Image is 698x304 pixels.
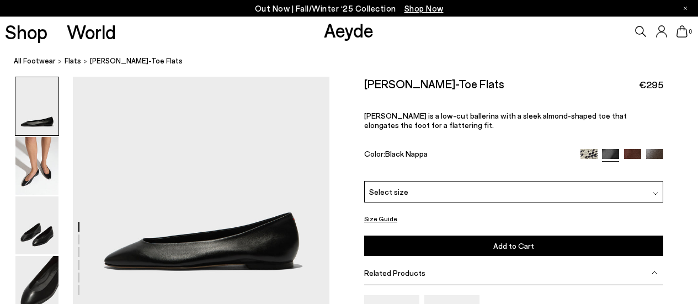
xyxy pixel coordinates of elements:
[67,22,116,41] a: World
[653,191,658,196] img: svg%3E
[90,55,183,67] span: [PERSON_NAME]-Toe Flats
[15,77,58,135] img: Ellie Almond-Toe Flats - Image 1
[364,212,397,226] button: Size Guide
[404,3,444,13] span: Navigate to /collections/new-in
[324,18,374,41] a: Aeyde
[5,22,47,41] a: Shop
[364,111,663,130] p: [PERSON_NAME] is a low-cut ballerina with a sleek almond-shaped toe that elongates the foot for a...
[652,270,657,275] img: svg%3E
[65,56,81,65] span: flats
[676,25,688,38] a: 0
[369,186,408,198] span: Select size
[255,2,444,15] p: Out Now | Fall/Winter ‘25 Collection
[364,149,571,162] div: Color:
[385,149,428,158] span: Black Nappa
[364,77,504,90] h2: [PERSON_NAME]-Toe Flats
[688,29,693,35] span: 0
[639,78,663,92] span: €295
[14,46,698,77] nav: breadcrumb
[364,236,663,256] button: Add to Cart
[493,241,534,250] span: Add to Cart
[14,55,56,67] a: All Footwear
[65,55,81,67] a: flats
[15,196,58,254] img: Ellie Almond-Toe Flats - Image 3
[364,268,425,278] span: Related Products
[15,137,58,195] img: Ellie Almond-Toe Flats - Image 2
